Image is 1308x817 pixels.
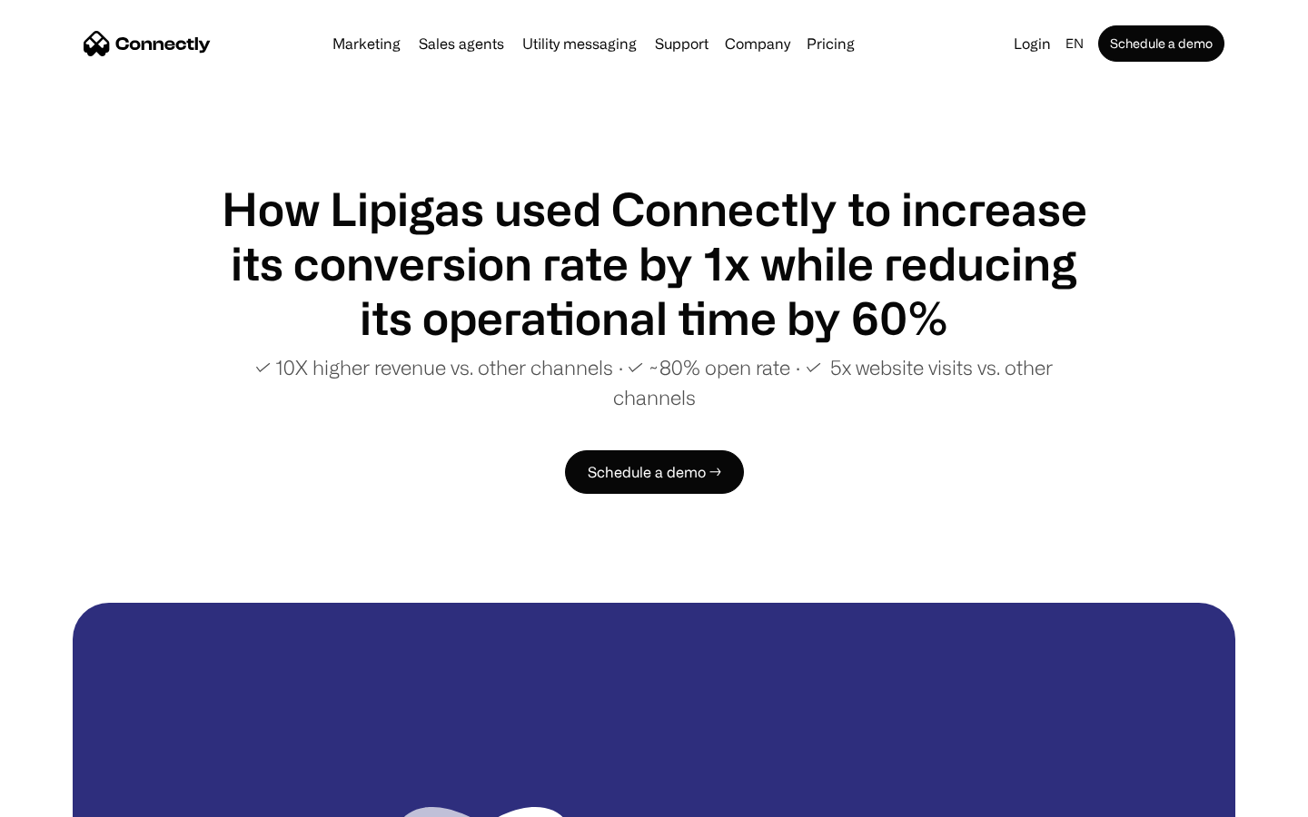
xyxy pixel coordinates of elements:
div: Company [725,31,790,56]
a: Utility messaging [515,36,644,51]
p: ✓ 10X higher revenue vs. other channels ∙ ✓ ~80% open rate ∙ ✓ 5x website visits vs. other channels [218,352,1090,412]
a: Marketing [325,36,408,51]
ul: Language list [36,785,109,811]
a: Schedule a demo → [565,450,744,494]
a: Login [1006,31,1058,56]
a: Sales agents [411,36,511,51]
a: Support [648,36,716,51]
h1: How Lipigas used Connectly to increase its conversion rate by 1x while reducing its operational t... [218,182,1090,345]
aside: Language selected: English [18,783,109,811]
div: en [1065,31,1084,56]
a: Pricing [799,36,862,51]
a: Schedule a demo [1098,25,1224,62]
